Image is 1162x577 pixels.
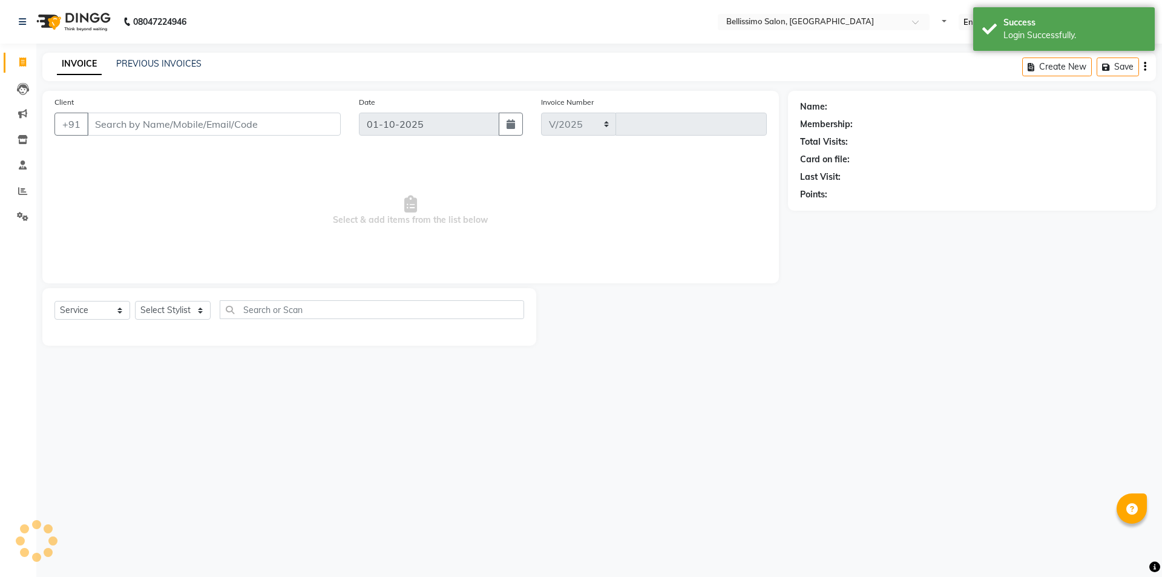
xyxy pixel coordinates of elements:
[54,150,767,271] span: Select & add items from the list below
[800,136,848,148] div: Total Visits:
[54,97,74,108] label: Client
[541,97,594,108] label: Invoice Number
[87,113,341,136] input: Search by Name/Mobile/Email/Code
[220,300,524,319] input: Search or Scan
[1097,58,1139,76] button: Save
[54,113,88,136] button: +91
[57,53,102,75] a: INVOICE
[31,5,114,39] img: logo
[1003,16,1146,29] div: Success
[1022,58,1092,76] button: Create New
[116,58,202,69] a: PREVIOUS INVOICES
[359,97,375,108] label: Date
[800,101,827,113] div: Name:
[133,5,186,39] b: 08047224946
[800,171,841,183] div: Last Visit:
[800,188,827,201] div: Points:
[800,153,850,166] div: Card on file:
[1003,29,1146,42] div: Login Successfully.
[800,118,853,131] div: Membership:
